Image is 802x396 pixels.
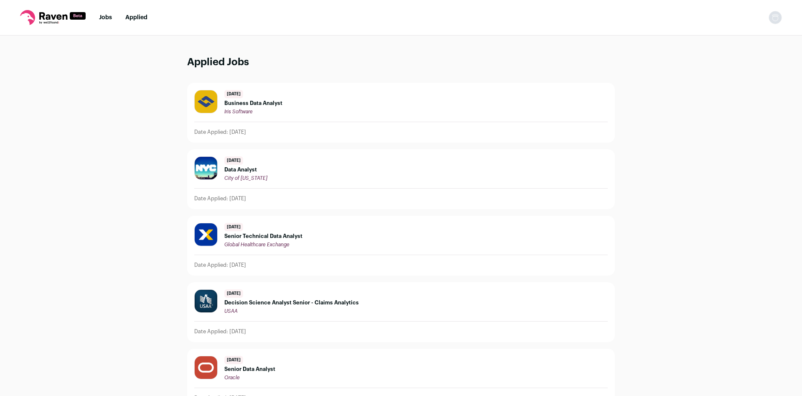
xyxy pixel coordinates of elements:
p: Date Applied: [DATE] [194,129,246,135]
span: [DATE] [224,289,243,298]
a: Applied [125,15,147,20]
img: 61837df6463da4ae6ffc034d428ed33d9f033a665d1def8098bbd4c4c214a82c [195,157,217,179]
span: Senior Data Analyst [224,366,275,373]
img: 1372c6c226a7f0349b09052d57b0588814edb42590f85538c984dfae33f8197b.jpg [195,290,217,312]
h1: Applied Jobs [187,56,615,69]
span: City of [US_STATE] [224,176,267,181]
span: USAA [224,309,238,314]
p: Date Applied: [DATE] [194,328,246,335]
span: Data Analyst [224,166,267,173]
img: 57d633abe00f7130da2ff94d1659b62f6ac22b1d7f948d3b2bfe050aad1c3941.jpg [195,90,217,113]
span: Business Data Analyst [224,100,282,107]
span: [DATE] [224,156,243,165]
a: [DATE] Senior Technical Data Analyst Global Healthcare Exchange Date Applied: [DATE] [188,216,614,275]
a: [DATE] Decision Science Analyst Senior - Claims Analytics USAA Date Applied: [DATE] [188,283,614,342]
span: [DATE] [224,356,243,364]
a: [DATE] Business Data Analyst Iris Software Date Applied: [DATE] [188,83,614,142]
a: Jobs [99,15,112,20]
img: 9c76a23364af62e4939d45365de87dc0abf302c6cae1b266b89975f952efb27b.png [195,356,217,379]
span: Iris Software [224,109,253,114]
span: Decision Science Analyst Senior - Claims Analytics [224,299,359,306]
span: [DATE] [224,90,243,98]
p: Date Applied: [DATE] [194,262,246,268]
span: [DATE] [224,223,243,231]
img: nopic.png [769,11,782,24]
img: 821b4b789686ca836013aafff0e2f37f52de6f27810b11a18791fbd6b97c0337.jpg [195,223,217,246]
span: Global Healthcare Exchange [224,242,289,247]
span: Oracle [224,375,240,380]
a: [DATE] Data Analyst City of [US_STATE] Date Applied: [DATE] [188,150,614,209]
span: Senior Technical Data Analyst [224,233,302,240]
p: Date Applied: [DATE] [194,195,246,202]
button: Open dropdown [769,11,782,24]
